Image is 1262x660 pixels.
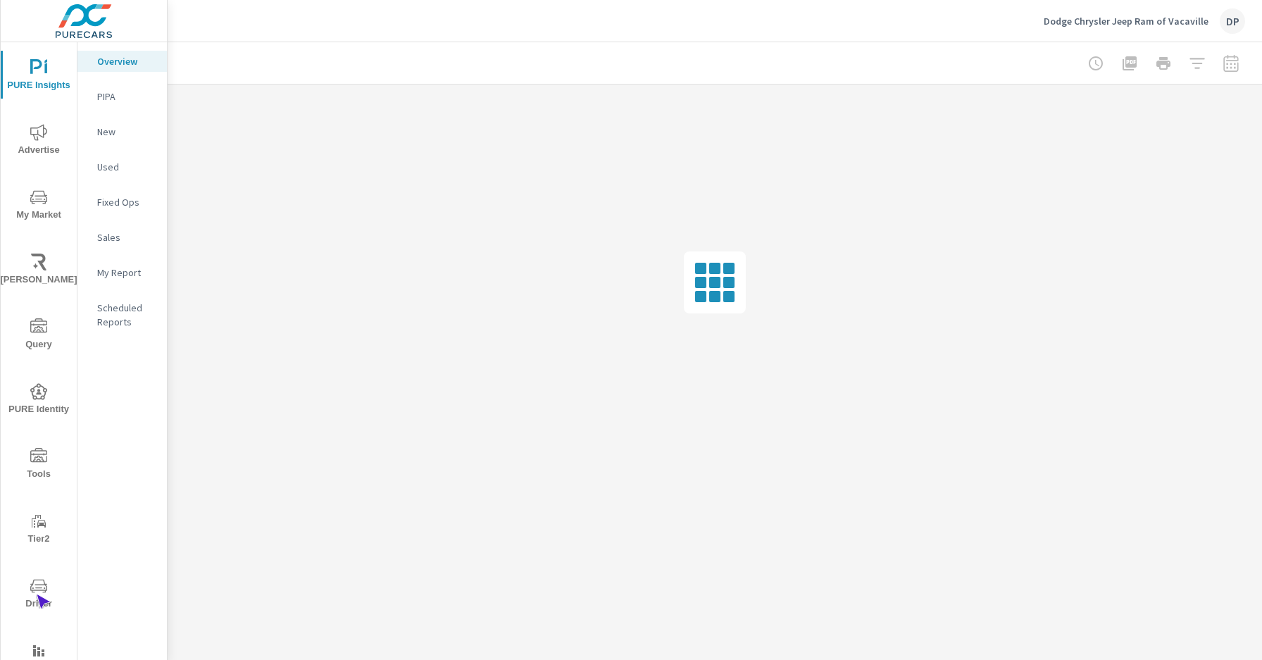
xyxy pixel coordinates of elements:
[77,192,167,213] div: Fixed Ops
[5,513,73,547] span: Tier2
[77,227,167,248] div: Sales
[97,54,156,68] p: Overview
[97,230,156,244] p: Sales
[5,448,73,482] span: Tools
[77,51,167,72] div: Overview
[97,89,156,104] p: PIPA
[1044,15,1208,27] p: Dodge Chrysler Jeep Ram of Vacaville
[5,124,73,158] span: Advertise
[77,86,167,107] div: PIPA
[97,195,156,209] p: Fixed Ops
[5,578,73,612] span: Driver
[97,301,156,329] p: Scheduled Reports
[97,160,156,174] p: Used
[77,262,167,283] div: My Report
[1220,8,1245,34] div: DP
[5,254,73,288] span: [PERSON_NAME]
[97,266,156,280] p: My Report
[5,318,73,353] span: Query
[77,297,167,332] div: Scheduled Reports
[5,189,73,223] span: My Market
[77,121,167,142] div: New
[5,59,73,94] span: PURE Insights
[77,156,167,178] div: Used
[5,383,73,418] span: PURE Identity
[97,125,156,139] p: New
